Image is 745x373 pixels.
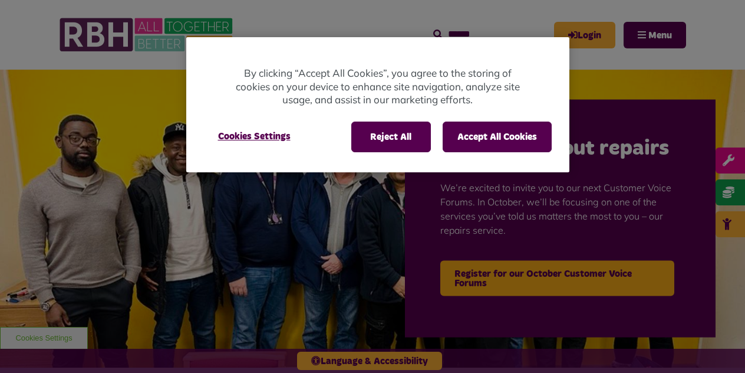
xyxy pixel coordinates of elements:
[233,67,522,107] p: By clicking “Accept All Cookies”, you agree to the storing of cookies on your device to enhance s...
[443,122,552,152] button: Accept All Cookies
[186,37,569,172] div: Privacy
[204,122,305,151] button: Cookies Settings
[186,37,569,172] div: Cookie banner
[351,122,431,152] button: Reject All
